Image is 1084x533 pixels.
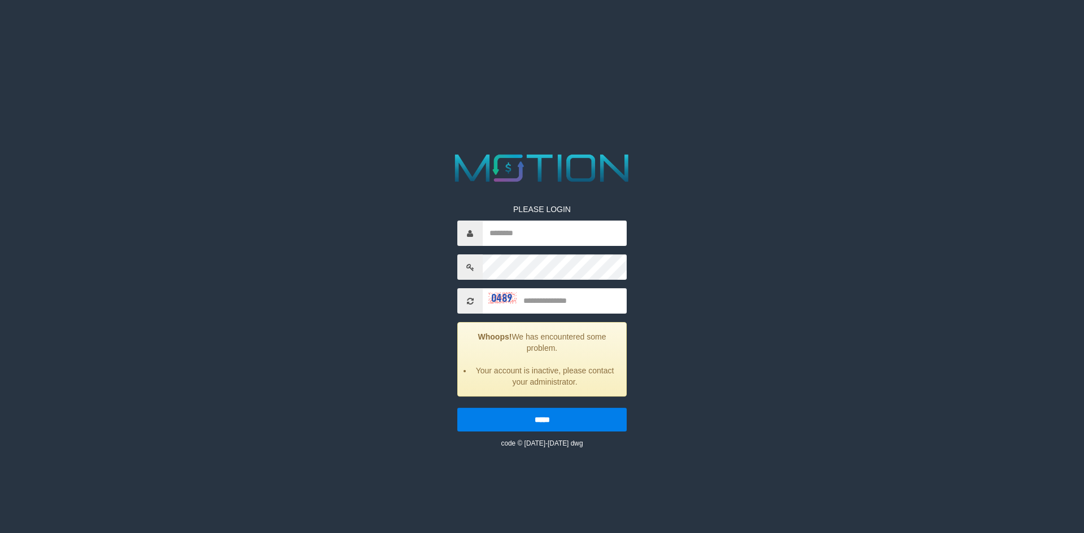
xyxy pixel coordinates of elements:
[488,292,517,303] img: captcha
[447,149,637,187] img: MOTION_logo.png
[457,204,627,215] p: PLEASE LOGIN
[472,365,618,387] li: Your account is inactive, please contact your administrator.
[457,322,627,397] div: We has encountered some problem.
[478,332,512,341] strong: Whoops!
[501,439,583,447] small: code © [DATE]-[DATE] dwg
